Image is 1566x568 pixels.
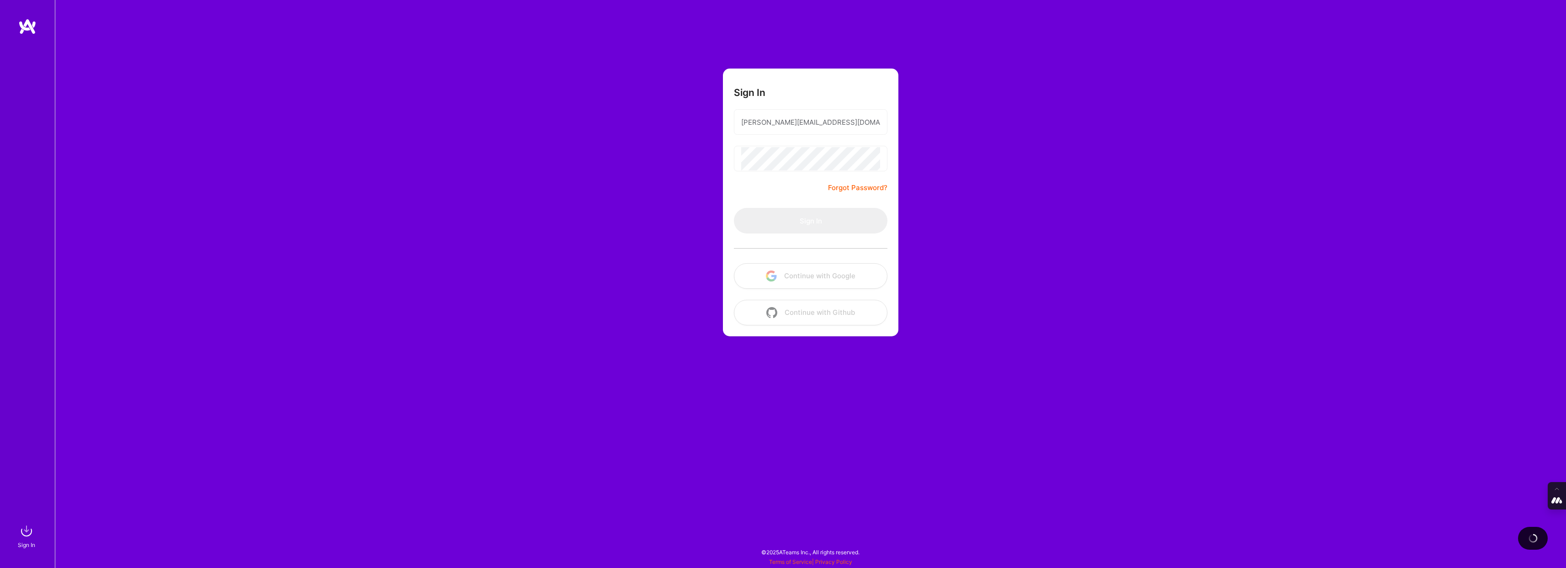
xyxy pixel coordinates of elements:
img: sign in [17,522,36,540]
a: sign inSign In [19,522,36,550]
div: Sign In [18,540,35,550]
a: Privacy Policy [815,558,852,565]
img: icon [766,307,777,318]
h3: Sign In [734,87,765,98]
img: icon [766,271,777,281]
button: Sign In [734,208,887,234]
a: Terms of Service [769,558,812,565]
img: loading [1528,533,1539,544]
a: Forgot Password? [828,182,887,193]
span: | [769,558,852,565]
button: Continue with Github [734,300,887,325]
button: Continue with Google [734,263,887,289]
img: logo [18,18,37,35]
div: © 2025 ATeams Inc., All rights reserved. [55,541,1566,563]
input: Email... [741,111,880,134]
